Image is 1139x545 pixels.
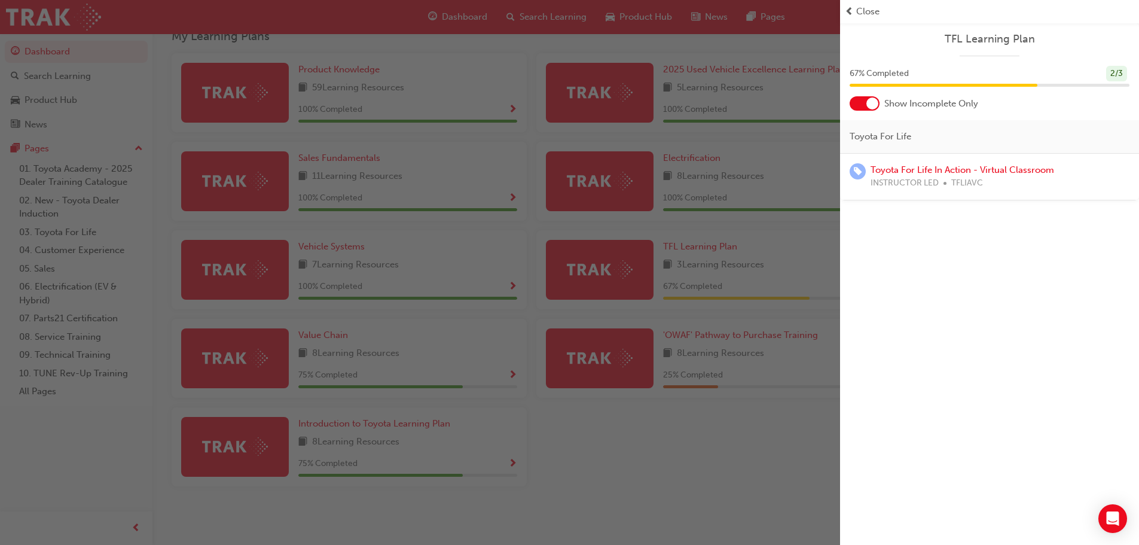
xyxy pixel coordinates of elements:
div: Open Intercom Messenger [1098,504,1127,533]
button: prev-iconClose [845,5,1134,19]
span: Close [856,5,880,19]
span: prev-icon [845,5,854,19]
span: TFLIAVC [951,176,983,190]
span: 67 % Completed [850,67,909,81]
span: Show Incomplete Only [884,97,978,111]
span: Toyota For Life [850,130,911,144]
span: learningRecordVerb_ENROLL-icon [850,163,866,179]
span: INSTRUCTOR LED [871,176,939,190]
a: TFL Learning Plan [850,32,1129,46]
div: 2 / 3 [1106,66,1127,82]
a: Toyota For Life In Action - Virtual Classroom [871,165,1054,175]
